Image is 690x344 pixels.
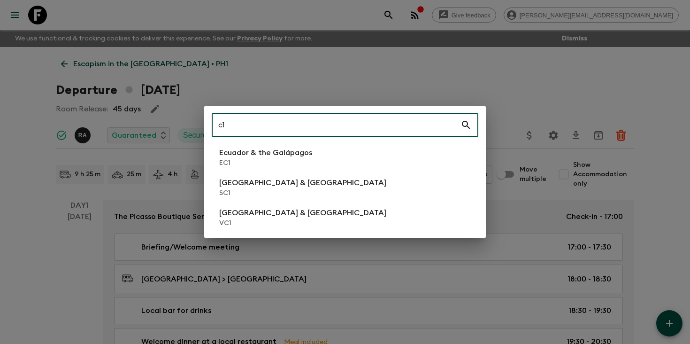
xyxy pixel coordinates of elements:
[219,158,312,168] p: EC1
[219,219,386,228] p: VC1
[212,112,460,138] input: Search adventures...
[219,147,312,158] p: Ecuador & the Galápagos
[219,177,386,188] p: [GEOGRAPHIC_DATA] & [GEOGRAPHIC_DATA]
[219,207,386,219] p: [GEOGRAPHIC_DATA] & [GEOGRAPHIC_DATA]
[219,188,386,198] p: SC1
